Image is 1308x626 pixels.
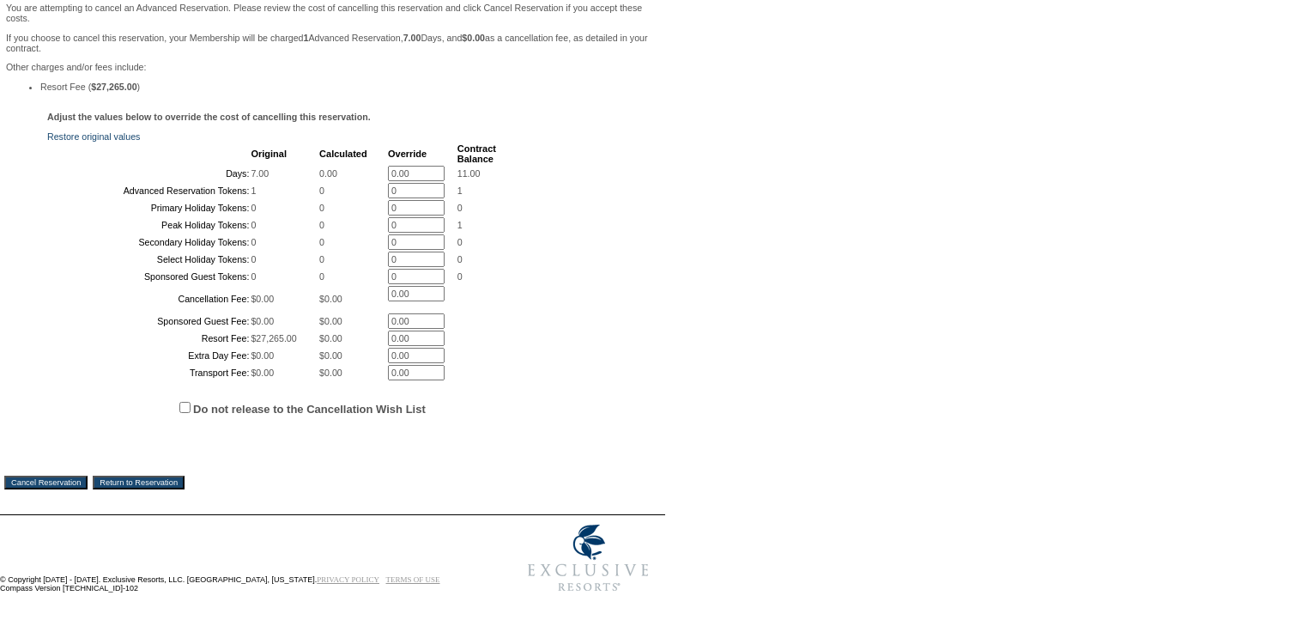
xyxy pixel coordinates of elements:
[319,333,342,343] span: $0.00
[457,271,463,282] span: 0
[49,269,249,284] td: Sponsored Guest Tokens:
[49,286,249,312] td: Cancellation Fee:
[6,3,659,23] p: You are attempting to cancel an Advanced Reservation. Please review the cost of cancelling this r...
[304,33,309,43] b: 1
[457,237,463,247] span: 0
[49,166,249,181] td: Days:
[49,365,249,380] td: Transport Fee:
[49,217,249,233] td: Peak Holiday Tokens:
[457,220,463,230] span: 1
[319,203,324,213] span: 0
[251,203,256,213] span: 0
[6,33,659,53] p: If you choose to cancel this reservation, your Membership will be charged Advanced Reservation, D...
[6,3,659,92] span: Other charges and/or fees include:
[319,350,342,361] span: $0.00
[251,149,287,159] b: Original
[388,149,427,159] b: Override
[457,185,463,196] span: 1
[251,350,274,361] span: $0.00
[319,185,324,196] span: 0
[319,220,324,230] span: 0
[319,294,342,304] span: $0.00
[49,313,249,329] td: Sponsored Guest Fee:
[319,237,324,247] span: 0
[49,183,249,198] td: Advanced Reservation Tokens:
[251,333,296,343] span: $27,265.00
[319,149,367,159] b: Calculated
[47,131,140,142] a: Restore original values
[91,82,136,92] b: $27,265.00
[251,316,274,326] span: $0.00
[49,331,249,346] td: Resort Fee:
[251,368,274,378] span: $0.00
[317,575,379,584] a: PRIVACY POLICY
[457,168,481,179] span: 11.00
[251,185,256,196] span: 1
[251,254,256,264] span: 0
[386,575,440,584] a: TERMS OF USE
[49,348,249,363] td: Extra Day Fee:
[251,168,269,179] span: 7.00
[193,403,426,416] label: Do not release to the Cancellation Wish List
[49,234,249,250] td: Secondary Holiday Tokens:
[251,237,256,247] span: 0
[319,168,337,179] span: 0.00
[319,254,324,264] span: 0
[251,294,274,304] span: $0.00
[457,143,496,164] b: Contract Balance
[40,82,659,92] li: Resort Fee ( )
[319,368,342,378] span: $0.00
[403,33,421,43] b: 7.00
[462,33,485,43] b: $0.00
[251,220,256,230] span: 0
[319,316,342,326] span: $0.00
[47,112,371,122] b: Adjust the values below to override the cost of cancelling this reservation.
[512,515,665,601] img: Exclusive Resorts
[319,271,324,282] span: 0
[4,476,88,489] input: Cancel Reservation
[49,252,249,267] td: Select Holiday Tokens:
[49,200,249,216] td: Primary Holiday Tokens:
[457,254,463,264] span: 0
[457,203,463,213] span: 0
[251,271,256,282] span: 0
[93,476,185,489] input: Return to Reservation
